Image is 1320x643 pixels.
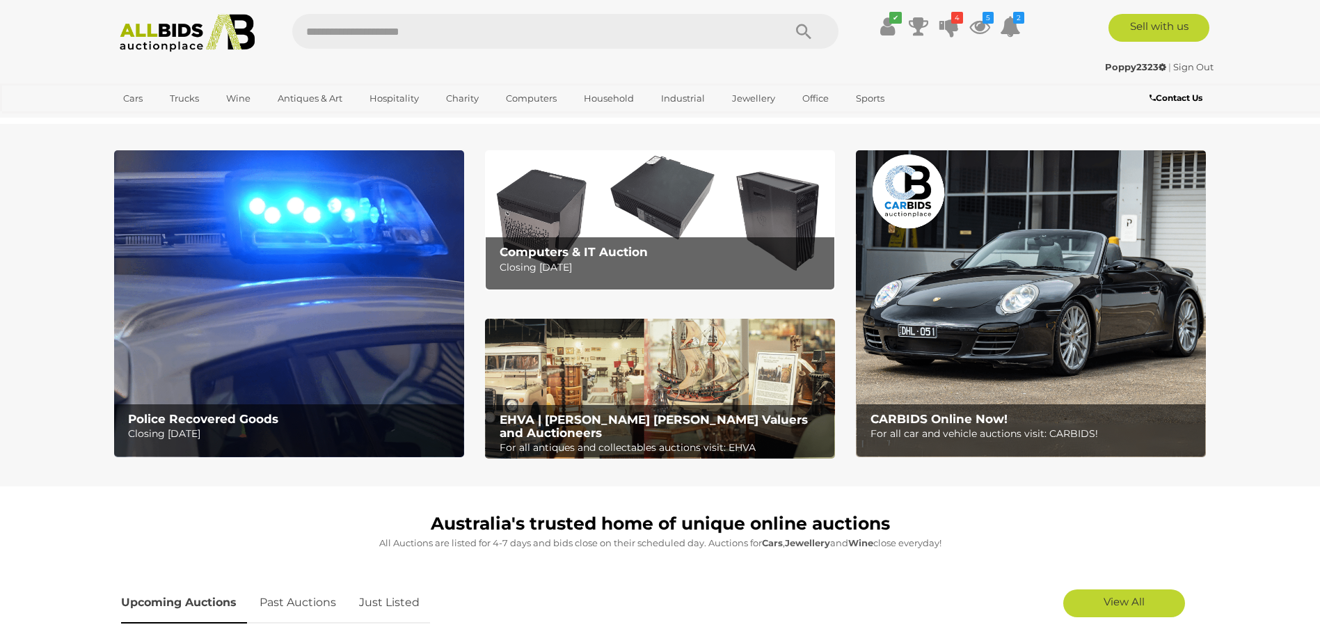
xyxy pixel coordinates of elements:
[1108,14,1209,42] a: Sell with us
[877,14,898,39] a: ✔
[939,14,960,39] a: 4
[500,259,827,276] p: Closing [DATE]
[485,319,835,459] a: EHVA | Evans Hastings Valuers and Auctioneers EHVA | [PERSON_NAME] [PERSON_NAME] Valuers and Auct...
[114,87,152,110] a: Cars
[249,582,347,624] a: Past Auctions
[575,87,643,110] a: Household
[485,150,835,290] a: Computers & IT Auction Computers & IT Auction Closing [DATE]
[121,582,247,624] a: Upcoming Auctions
[870,425,1198,443] p: For all car and vehicle auctions visit: CARBIDS!
[848,537,873,548] strong: Wine
[1000,14,1021,39] a: 2
[161,87,208,110] a: Trucks
[769,14,838,49] button: Search
[485,150,835,290] img: Computers & IT Auction
[360,87,428,110] a: Hospitality
[217,87,260,110] a: Wine
[1104,595,1145,608] span: View All
[969,14,990,39] a: 5
[112,14,263,52] img: Allbids.com.au
[114,110,231,133] a: [GEOGRAPHIC_DATA]
[723,87,784,110] a: Jewellery
[762,537,783,548] strong: Cars
[793,87,838,110] a: Office
[349,582,430,624] a: Just Listed
[485,319,835,459] img: EHVA | Evans Hastings Valuers and Auctioneers
[128,425,456,443] p: Closing [DATE]
[847,87,893,110] a: Sports
[856,150,1206,457] img: CARBIDS Online Now!
[856,150,1206,457] a: CARBIDS Online Now! CARBIDS Online Now! For all car and vehicle auctions visit: CARBIDS!
[983,12,994,24] i: 5
[500,245,648,259] b: Computers & IT Auction
[128,412,278,426] b: Police Recovered Goods
[1150,90,1206,106] a: Contact Us
[114,150,464,457] a: Police Recovered Goods Police Recovered Goods Closing [DATE]
[785,537,830,548] strong: Jewellery
[652,87,714,110] a: Industrial
[121,535,1200,551] p: All Auctions are listed for 4-7 days and bids close on their scheduled day. Auctions for , and cl...
[114,150,464,457] img: Police Recovered Goods
[870,412,1008,426] b: CARBIDS Online Now!
[500,439,827,457] p: For all antiques and collectables auctions visit: EHVA
[1105,61,1168,72] a: Poppy2323
[269,87,351,110] a: Antiques & Art
[500,413,808,440] b: EHVA | [PERSON_NAME] [PERSON_NAME] Valuers and Auctioneers
[437,87,488,110] a: Charity
[889,12,902,24] i: ✔
[1150,93,1202,103] b: Contact Us
[1063,589,1185,617] a: View All
[497,87,566,110] a: Computers
[951,12,963,24] i: 4
[1173,61,1214,72] a: Sign Out
[1013,12,1024,24] i: 2
[1105,61,1166,72] strong: Poppy2323
[121,514,1200,534] h1: Australia's trusted home of unique online auctions
[1168,61,1171,72] span: |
